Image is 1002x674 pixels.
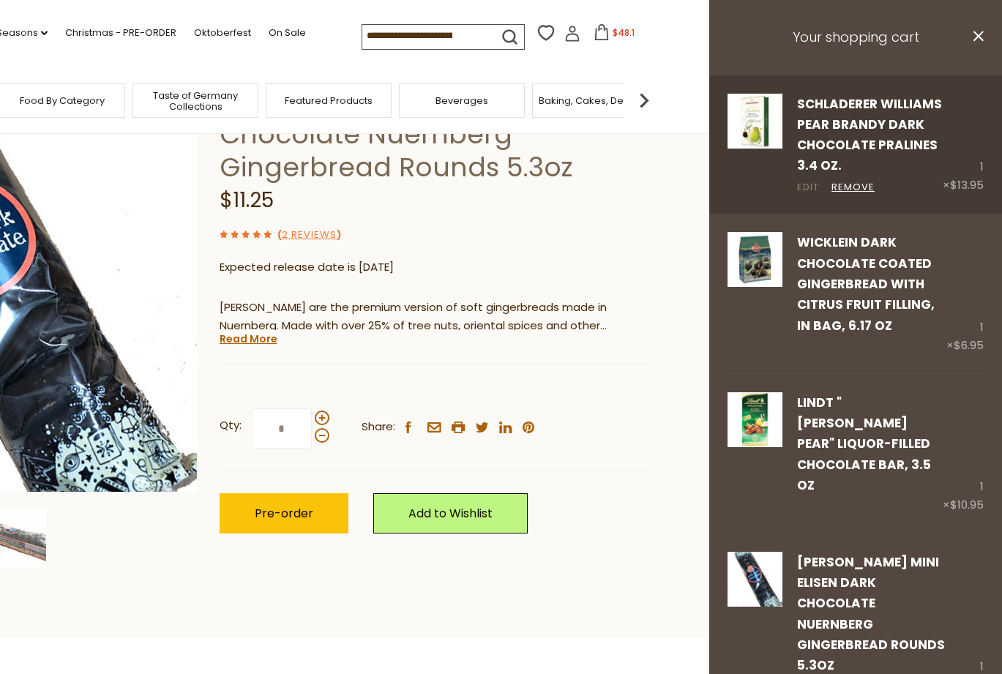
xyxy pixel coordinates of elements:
img: next arrow [629,86,659,115]
a: Christmas - PRE-ORDER [65,25,176,41]
strong: Qty: [220,416,242,435]
span: $48.1 [613,26,635,39]
a: On Sale [269,25,306,41]
input: Qty: [252,408,312,449]
a: Food By Category [20,95,105,106]
a: Featured Products [285,95,373,106]
a: Oktoberfest [194,25,251,41]
span: Share: [362,418,395,436]
a: Beverages [435,95,488,106]
span: $11.25 [220,186,274,214]
button: $48.1 [583,24,646,46]
img: Lindt Williams Pear Liquor Chocolate [728,392,782,447]
a: Schladerer Williams Pear Brandy Dark Chocolate Pralines 3.4 oz. [797,95,942,175]
span: $13.95 [950,177,984,192]
h1: [PERSON_NAME] Mini Elisen Dark Chocolate Nuernberg Gingerbread Rounds 5.3oz [220,85,648,184]
a: Taste of Germany Collections [137,90,254,112]
a: Edit [797,180,819,195]
span: $6.95 [954,337,984,353]
span: Pre-order [255,505,313,522]
img: Wicklein Dark Chocolate Coated Gingerbread with Citrus Fruit Filling [728,232,782,287]
div: 1 × [943,392,984,514]
a: Baking, Cakes, Desserts [539,95,652,106]
p: Expected release date is [DATE] [220,258,648,277]
p: [PERSON_NAME] are the premium version of soft gingerbreads made in Nuernberg. Made with over 25% ... [220,299,648,335]
span: $10.95 [950,497,984,512]
a: Lindt Williams Pear Liquor Chocolate [728,392,782,514]
a: Wicklein Dark Chocolate Coated Gingerbread with Citrus Fruit Filling, in bag, 6.17 oz [797,233,935,334]
button: Pre-order [220,493,348,533]
a: 2 Reviews [282,228,337,243]
a: Remove [831,180,875,195]
div: 1 × [946,232,984,354]
span: ( ) [277,228,341,241]
div: 1 × [943,94,984,195]
a: Wicklein Dark Chocolate Coated Gingerbread with Citrus Fruit Filling [728,232,782,354]
a: Add to Wishlist [373,493,528,533]
img: Wicklein Mini Elisen Dark Chocolate Nuernberg Gingerbread Rounds 5.3oz [728,552,782,607]
img: Schladerer Williams Pear Brandy Dark Chocolate Pralines [728,94,782,149]
a: Read More [220,332,277,346]
a: Lindt "[PERSON_NAME] Pear" Liquor-Filled Chocolate Bar, 3.5 oz [797,394,931,494]
a: Schladerer Williams Pear Brandy Dark Chocolate Pralines [728,94,782,195]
